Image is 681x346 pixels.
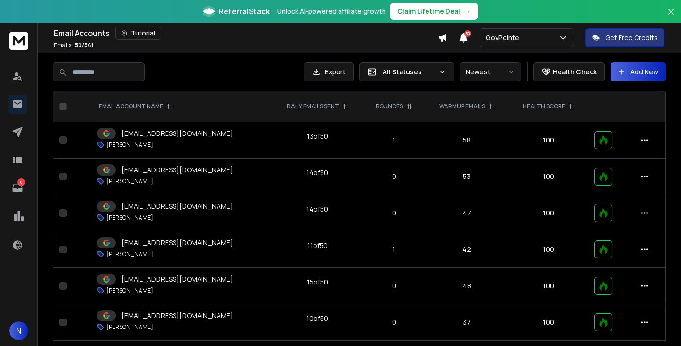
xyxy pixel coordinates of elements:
[75,41,94,49] span: 50 / 341
[287,103,339,110] p: DAILY EMAILS SENT
[8,178,27,197] a: 6
[425,122,509,159] td: 58
[17,178,25,186] p: 6
[611,62,666,81] button: Add New
[9,321,28,340] button: N
[509,195,589,231] td: 100
[99,103,173,110] div: EMAIL ACCOUNT NAME
[425,231,509,268] td: 42
[425,159,509,195] td: 53
[307,132,328,141] div: 13 of 50
[218,6,270,17] span: ReferralStack
[307,277,328,287] div: 15 of 50
[277,7,386,16] p: Unlock AI-powered affiliate growth
[369,281,419,291] p: 0
[106,323,153,331] p: [PERSON_NAME]
[464,30,471,37] span: 50
[306,204,328,214] div: 14 of 50
[122,129,233,138] p: [EMAIL_ADDRESS][DOMAIN_NAME]
[460,62,521,81] button: Newest
[509,122,589,159] td: 100
[369,318,419,327] p: 0
[425,268,509,304] td: 48
[425,304,509,341] td: 37
[376,103,403,110] p: BOUNCES
[307,241,328,250] div: 11 of 50
[106,250,153,258] p: [PERSON_NAME]
[106,141,153,149] p: [PERSON_NAME]
[439,103,485,110] p: WARMUP EMAILS
[369,172,419,181] p: 0
[54,27,438,40] div: Email Accounts
[115,27,161,40] button: Tutorial
[106,177,153,185] p: [PERSON_NAME]
[509,231,589,268] td: 100
[369,208,419,218] p: 0
[509,268,589,304] td: 100
[106,214,153,222] p: [PERSON_NAME]
[509,304,589,341] td: 100
[523,103,565,110] p: HEALTH SCORE
[383,67,435,77] p: All Statuses
[509,159,589,195] td: 100
[369,245,419,254] p: 1
[106,287,153,294] p: [PERSON_NAME]
[585,28,664,47] button: Get Free Credits
[553,67,597,77] p: Health Check
[122,311,233,320] p: [EMAIL_ADDRESS][DOMAIN_NAME]
[306,314,328,323] div: 10 of 50
[306,168,328,177] div: 14 of 50
[369,135,419,145] p: 1
[122,165,233,175] p: [EMAIL_ADDRESS][DOMAIN_NAME]
[533,62,605,81] button: Health Check
[464,7,471,16] span: →
[425,195,509,231] td: 47
[605,33,658,43] p: Get Free Credits
[122,275,233,284] p: [EMAIL_ADDRESS][DOMAIN_NAME]
[122,238,233,248] p: [EMAIL_ADDRESS][DOMAIN_NAME]
[390,3,478,20] button: Claim Lifetime Deal→
[665,6,677,28] button: Close banner
[54,42,94,49] p: Emails :
[486,33,523,43] p: GovPointe
[304,62,354,81] button: Export
[122,202,233,211] p: [EMAIL_ADDRESS][DOMAIN_NAME]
